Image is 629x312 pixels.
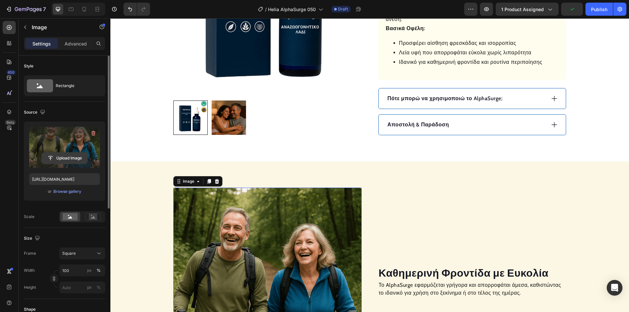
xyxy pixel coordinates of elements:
[265,6,267,13] span: /
[24,267,35,273] label: Width
[32,40,51,47] p: Settings
[124,3,150,16] div: Undo/Redo
[71,160,85,166] div: Image
[289,30,448,39] li: Λεία υφή που απορροφάται εύκολα χωρίς λιπαρότητα
[24,284,36,290] label: Height
[86,284,93,291] button: %
[289,39,448,49] li: Ιδανικό για καθημερινή φροντίδα και ρουτίνα περιποίησης
[585,3,613,16] button: Publish
[496,3,559,16] button: 1 product assigned
[53,188,82,195] button: Browse gallery
[48,188,52,195] span: or
[43,5,46,13] p: 7
[607,280,622,296] div: Open Intercom Messenger
[97,284,101,290] div: %
[42,152,87,164] button: Upload Image
[87,284,92,290] div: px
[95,284,103,291] button: px
[268,247,456,262] h2: Καθημερινή Φροντίδα με Ευκολία
[5,120,16,125] div: Beta
[59,265,105,276] input: px%
[110,18,629,312] iframe: Design area
[289,20,448,30] li: Προσφέρει αίσθηση φρεσκάδας και ισορροπίας
[277,76,392,84] p: Πότε μπορώ να χρησιμοποιώ το AlphaSurge;
[86,266,93,274] button: %
[24,250,36,256] label: Frame
[268,263,455,279] p: Το AlphaSurge εφαρμόζεται γρήγορα και απορροφάται άμεσα, καθιστώντας το ιδανικό για χρήση στο ξεκ...
[87,267,92,273] div: px
[6,70,16,75] div: 450
[24,234,41,243] div: Size
[277,102,339,110] p: Αποστολή & Παράδοση
[338,6,348,12] span: Draft
[32,23,87,31] p: Image
[95,266,103,274] button: px
[268,6,316,13] span: Helia AlphaSurge 050
[24,108,47,117] div: Source
[591,6,607,13] div: Publish
[29,173,100,185] input: https://example.com/image.jpg
[59,248,105,259] button: Square
[501,6,544,13] span: 1 product assigned
[24,214,34,220] div: Scale
[62,250,76,256] span: Square
[65,40,87,47] p: Advanced
[3,3,49,16] button: 7
[59,282,105,293] input: px%
[56,78,96,93] div: Rectangle
[53,189,81,194] div: Browse gallery
[24,63,33,69] div: Style
[97,267,101,273] div: %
